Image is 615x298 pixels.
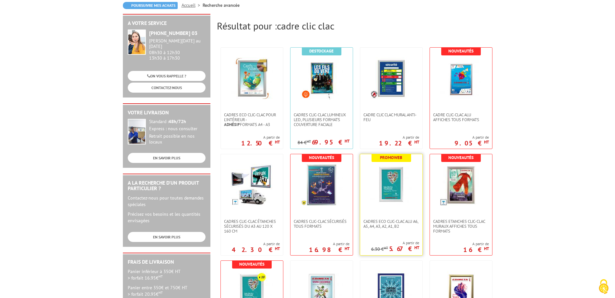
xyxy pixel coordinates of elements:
span: Cadres Clic-Clac Étanches Sécurisés du A3 au 120 x 160 cm [224,219,280,234]
p: 9.05 € [455,141,489,145]
p: Panier entre 350€ et 750€ HT [128,284,206,297]
h2: A votre service [128,20,206,26]
p: Précisez vos besoins et les quantités envisagées [128,211,206,224]
a: Cadres Eco Clic-Clac alu A6, A5, A4, A3, A2, A1, B2 [360,219,422,229]
sup: HT [345,138,349,144]
span: Cadre CLIC CLAC Mural ANTI-FEU [363,112,419,122]
a: ON VOUS RAPPELLE ? [128,71,206,81]
a: Cadres Clic-Clac Étanches Sécurisés du A3 au 120 x 160 cm [221,219,283,234]
sup: HT [414,139,419,145]
strong: 48h/72h [169,119,186,124]
div: [PERSON_NAME][DATE] au [DATE] [149,38,206,49]
button: Cookies (fenêtre modale) [592,276,615,298]
p: Panier inférieur à 350€ HT [128,268,206,281]
strong: Adhésif [224,122,240,127]
b: Destockage [309,48,334,54]
img: Cadre CLIC CLAC Mural ANTI-FEU [370,57,412,99]
img: Cadres Clic-Clac lumineux LED, plusieurs formats couverture faciale [301,57,343,99]
span: A partir de [379,135,419,140]
a: EN SAVOIR PLUS [128,153,206,163]
b: Nouveautés [239,261,265,267]
p: 5.67 € [389,247,419,251]
sup: HT [159,274,163,279]
a: CONTACTEZ-NOUS [128,83,206,93]
img: Cadres Clic-Clac Sécurisés Tous formats [301,164,343,206]
p: 6.30 € [371,247,388,252]
p: 12.50 € [241,141,280,145]
li: Recherche avancée [203,2,240,8]
span: Cadres Etanches Clic-Clac muraux affiches tous formats [433,219,489,234]
p: 42.30 € [232,248,280,252]
img: widget-livraison.jpg [128,119,146,144]
p: 84 € [298,140,311,145]
div: Express : nous consulter [149,126,206,132]
sup: HT [414,245,419,250]
span: A partir de [371,240,419,246]
span: Cadres Eco Clic-Clac alu A6, A5, A4, A3, A2, A1, B2 [363,219,419,229]
sup: HT [275,246,280,251]
span: A partir de [463,241,489,246]
p: 16.98 € [309,248,349,252]
div: 08h30 à 12h30 13h30 à 17h30 [149,38,206,61]
p: 69.95 € [312,140,349,144]
sup: HT [345,246,349,251]
span: A partir de [309,241,349,246]
a: Cadres Eco Clic-Clac pour l'intérieur -Adhésifformats A4 - A3 [221,112,283,127]
span: Cadres Clic-Clac Sécurisés Tous formats [294,219,349,229]
span: A partir de [455,135,489,140]
span: Cadres Clic-Clac lumineux LED, plusieurs formats couverture faciale [294,112,349,127]
sup: HT [484,139,489,145]
img: widget-service.jpg [128,29,146,55]
h2: A la recherche d'un produit particulier ? [128,180,206,191]
img: Cadres Clic-Clac Étanches Sécurisés du A3 au 120 x 160 cm [231,164,273,206]
sup: HT [384,246,388,250]
img: Cadres Eco Clic-Clac alu A6, A5, A4, A3, A2, A1, B2 [370,164,412,206]
sup: HT [159,290,163,295]
div: Retrait possible en nos locaux [149,133,206,145]
img: Cadres Eco Clic-Clac pour l'intérieur - <strong>Adhésif</strong> formats A4 - A3 [231,57,273,99]
span: Cadres Eco Clic-Clac pour l'intérieur - formats A4 - A3 [224,112,280,127]
a: Poursuivre mes achats [123,2,178,9]
div: Standard : [149,119,206,125]
p: Contactez-nous pour toutes demandes spéciales [128,195,206,208]
p: 19.22 € [379,141,419,145]
b: Promoweb [380,155,402,160]
strong: [PHONE_NUMBER] 03 [149,30,197,36]
img: Cadre Clic-Clac Alu affiches tous formats [440,57,482,99]
a: Cadres Clic-Clac Sécurisés Tous formats [290,219,353,229]
span: > forfait 16.95€ [128,275,163,281]
span: A partir de [241,135,280,140]
h2: Résultat pour : [217,20,492,31]
b: Nouveautés [448,48,474,54]
a: Cadres Etanches Clic-Clac muraux affiches tous formats [430,219,492,234]
span: A partir de [232,241,280,246]
img: Cookies (fenêtre modale) [596,279,612,295]
span: cadre clic clac [277,19,334,32]
span: Cadre Clic-Clac Alu affiches tous formats [433,112,489,122]
sup: HT [484,246,489,251]
a: Cadres Clic-Clac lumineux LED, plusieurs formats couverture faciale [290,112,353,127]
a: Cadre Clic-Clac Alu affiches tous formats [430,112,492,122]
sup: HT [275,139,280,145]
a: Accueil [182,2,203,8]
a: Cadre CLIC CLAC Mural ANTI-FEU [360,112,422,122]
sup: HT [307,139,311,143]
b: Nouveautés [309,155,334,160]
b: Nouveautés [448,155,474,160]
img: Cadres Etanches Clic-Clac muraux affiches tous formats [440,164,482,206]
p: 16 € [463,248,489,252]
span: > forfait 20.95€ [128,291,163,297]
a: EN SAVOIR PLUS [128,232,206,242]
h2: Votre livraison [128,110,206,116]
h2: Frais de Livraison [128,259,206,265]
